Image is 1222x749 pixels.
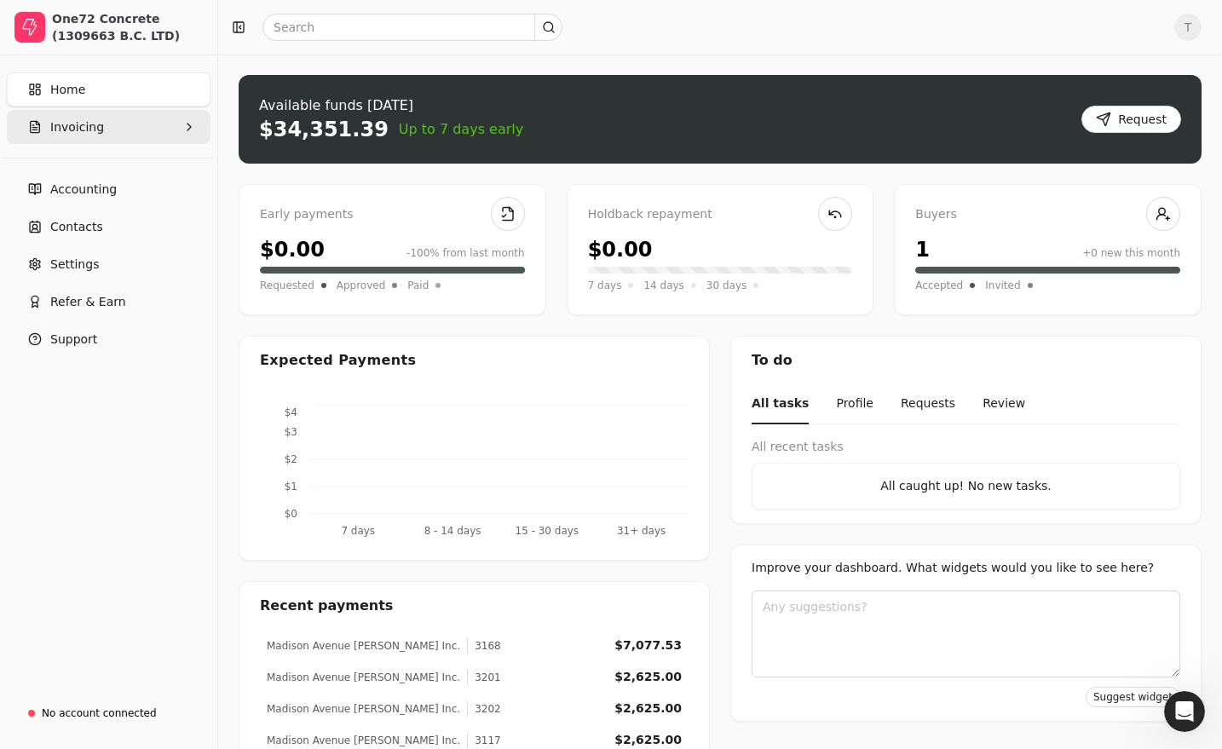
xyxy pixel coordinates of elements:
[752,384,809,424] button: All tasks
[7,210,210,244] a: Contacts
[752,438,1180,456] div: All recent tasks
[614,668,682,686] div: $2,625.00
[259,95,523,116] div: Available funds [DATE]
[50,331,97,349] span: Support
[50,181,117,199] span: Accounting
[285,481,297,493] tspan: $1
[50,81,85,99] span: Home
[1086,687,1180,707] button: Suggest widget
[614,700,682,717] div: $2,625.00
[1164,691,1205,732] iframe: Intercom live chat
[915,234,930,265] div: 1
[7,110,210,144] button: Invoicing
[267,638,460,654] div: Madison Avenue [PERSON_NAME] Inc.
[706,277,746,294] span: 30 days
[262,14,562,41] input: Search
[7,322,210,356] button: Support
[50,118,104,136] span: Invoicing
[50,218,103,236] span: Contacts
[617,525,666,537] tspan: 31+ days
[588,277,622,294] span: 7 days
[424,525,481,537] tspan: 8 - 14 days
[7,285,210,319] button: Refer & Earn
[260,350,416,371] div: Expected Payments
[260,234,325,265] div: $0.00
[406,245,525,261] div: -100% from last month
[516,525,579,537] tspan: 15 - 30 days
[983,384,1025,424] button: Review
[267,733,460,748] div: Madison Avenue [PERSON_NAME] Inc.
[985,277,1020,294] span: Invited
[52,10,203,44] div: One72 Concrete (1309663 B.C. LTD)
[259,116,389,143] div: $34,351.39
[7,172,210,206] a: Accounting
[260,277,314,294] span: Requested
[1174,14,1202,41] button: T
[901,384,955,424] button: Requests
[915,277,963,294] span: Accepted
[7,698,210,729] a: No account connected
[1081,106,1181,133] button: Request
[341,525,375,537] tspan: 7 days
[50,256,99,274] span: Settings
[42,706,157,721] div: No account connected
[915,205,1180,224] div: Buyers
[267,701,460,717] div: Madison Avenue [PERSON_NAME] Inc.
[260,205,525,224] div: Early payments
[1082,245,1180,261] div: +0 new this month
[614,637,682,654] div: $7,077.53
[407,277,429,294] span: Paid
[337,277,386,294] span: Approved
[614,731,682,749] div: $2,625.00
[467,701,501,717] div: 3202
[267,670,460,685] div: Madison Avenue [PERSON_NAME] Inc.
[7,72,210,107] a: Home
[588,234,653,265] div: $0.00
[285,508,297,520] tspan: $0
[7,247,210,281] a: Settings
[766,477,1166,495] div: All caught up! No new tasks.
[467,670,501,685] div: 3201
[752,559,1180,577] div: Improve your dashboard. What widgets would you like to see here?
[285,406,297,418] tspan: $4
[50,293,126,311] span: Refer & Earn
[285,453,297,465] tspan: $2
[643,277,683,294] span: 14 days
[731,337,1201,384] div: To do
[285,426,297,438] tspan: $3
[467,638,501,654] div: 3168
[239,582,709,630] div: Recent payments
[836,384,873,424] button: Profile
[399,119,523,140] span: Up to 7 days early
[467,733,501,748] div: 3117
[588,205,853,224] div: Holdback repayment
